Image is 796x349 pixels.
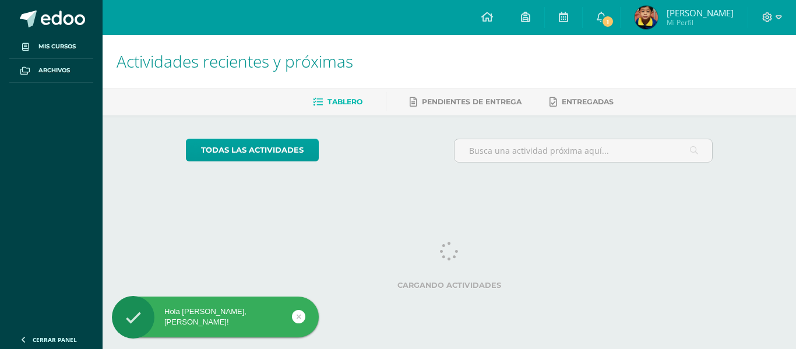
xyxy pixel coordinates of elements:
[38,42,76,51] span: Mis cursos
[667,7,734,19] span: [PERSON_NAME]
[33,336,77,344] span: Cerrar panel
[410,93,522,111] a: Pendientes de entrega
[38,66,70,75] span: Archivos
[313,93,362,111] a: Tablero
[455,139,713,162] input: Busca una actividad próxima aquí...
[550,93,614,111] a: Entregadas
[327,97,362,106] span: Tablero
[9,59,93,83] a: Archivos
[9,35,93,59] a: Mis cursos
[562,97,614,106] span: Entregadas
[601,15,614,28] span: 1
[422,97,522,106] span: Pendientes de entrega
[186,139,319,161] a: todas las Actividades
[635,6,658,29] img: c20c2b81d65aeb04001be74f5c9b1366.png
[117,50,353,72] span: Actividades recientes y próximas
[667,17,734,27] span: Mi Perfil
[112,306,319,327] div: Hola [PERSON_NAME], [PERSON_NAME]!
[186,281,713,290] label: Cargando actividades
